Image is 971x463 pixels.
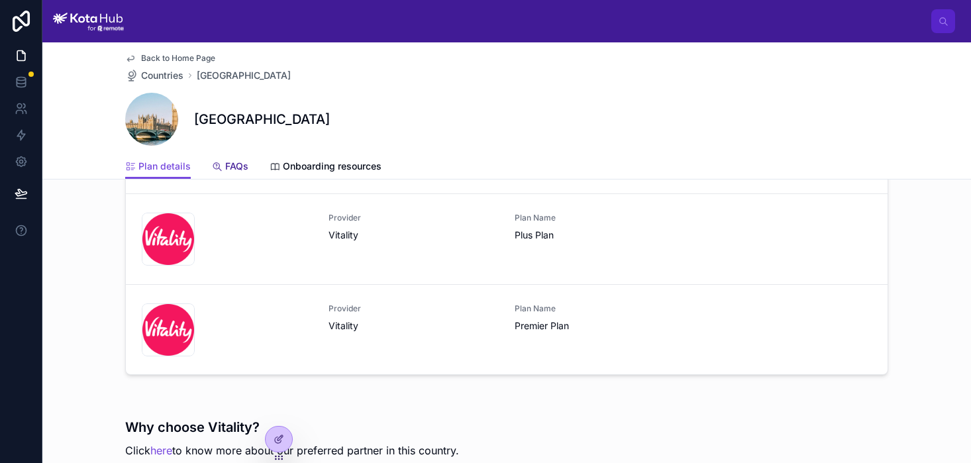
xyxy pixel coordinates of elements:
[126,193,888,284] a: ProviderVitalityPlan NamePlus Plan
[125,442,888,458] p: Click to know more about our preferred partner in this country.
[515,213,686,223] span: Plan Name
[515,303,686,314] span: Plan Name
[197,69,291,82] a: [GEOGRAPHIC_DATA]
[134,19,931,24] div: scrollable content
[125,154,191,180] a: Plan details
[515,229,686,242] span: Plus Plan
[53,11,124,32] img: App logo
[138,160,191,173] span: Plan details
[125,69,183,82] a: Countries
[283,160,382,173] span: Onboarding resources
[329,319,499,333] span: Vitality
[125,53,215,64] a: Back to Home Page
[329,303,499,314] span: Provider
[141,53,215,64] span: Back to Home Page
[125,417,888,437] h3: Why choose Vitality?
[194,110,330,129] h1: [GEOGRAPHIC_DATA]
[212,154,248,181] a: FAQs
[141,69,183,82] span: Countries
[270,154,382,181] a: Onboarding resources
[515,319,686,333] span: Premier Plan
[225,160,248,173] span: FAQs
[150,444,172,457] a: here
[329,229,499,242] span: Vitality
[126,284,888,375] a: ProviderVitalityPlan NamePremier Plan
[329,213,499,223] span: Provider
